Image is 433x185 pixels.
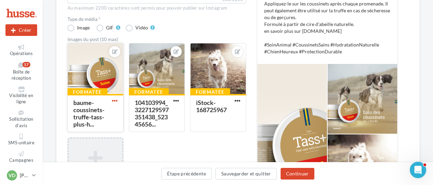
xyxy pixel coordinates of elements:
div: Images du post (10 max) [68,37,246,42]
a: Sollicitation d'avis [5,109,37,130]
div: Vidéo [135,25,148,30]
div: iStock-168725967 [196,99,227,114]
span: Visibilité en ligne [9,93,33,105]
iframe: Intercom live chat [410,162,426,178]
span: Sollicitation d'avis [9,116,33,128]
div: Formatée [129,88,169,96]
div: Formatée [68,88,107,96]
span: SMS unitaire [8,140,34,145]
a: Visibilité en ligne [5,85,37,106]
a: SMS unitaire [5,132,37,147]
div: 17 [23,62,30,67]
button: Sauvegarder et quitter [215,168,277,180]
label: Type de média * [68,17,246,22]
button: Créer [5,24,37,36]
p: [PERSON_NAME] [20,172,29,179]
a: VD [PERSON_NAME] [5,169,37,182]
div: Au maximum 2200 caractères sont permis pour pouvoir publier sur Instagram [68,5,246,11]
span: Campagnes [9,157,33,163]
div: Nouvelle campagne [5,24,37,36]
span: VD [9,172,15,179]
span: Boîte de réception [12,69,31,81]
a: Opérations [5,43,37,58]
button: Continuer [281,168,314,180]
a: Campagnes [5,150,37,164]
div: GIF [106,25,114,30]
div: baume-coussinets-truffe-tass-plus-h... [73,99,104,128]
span: Opérations [10,51,33,56]
button: Étape précédente [161,168,212,180]
div: Image [77,25,90,30]
a: Boîte de réception17 [5,61,37,82]
div: 104103994_3227129597351438_52345656... [135,99,169,128]
div: Formatée [190,88,230,96]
